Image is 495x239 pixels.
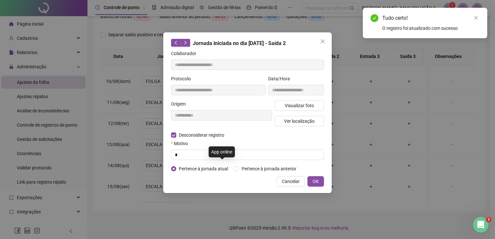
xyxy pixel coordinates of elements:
[320,39,325,44] span: close
[317,36,328,47] button: Close
[474,16,478,20] span: close
[171,50,201,57] label: Colaborador
[307,176,324,187] button: OK
[180,39,190,47] button: right
[486,217,491,222] span: 2
[171,39,181,47] button: left
[268,75,294,82] label: Data/Hora
[277,176,305,187] button: Cancelar
[171,140,192,147] label: Motivo
[282,178,300,185] span: Cancelar
[176,165,231,172] span: Pertence à jornada atual
[176,131,227,139] span: Desconsiderar registro
[472,14,479,21] a: Close
[371,14,378,22] span: check-circle
[285,102,314,109] span: Visualizar foto
[284,118,315,125] span: Ver localização
[382,25,479,32] div: O registro foi atualizado com sucesso
[171,75,195,82] label: Protocolo
[382,14,479,22] div: Tudo certo!
[183,40,188,45] span: right
[171,39,324,47] div: Jornada iniciada no dia [DATE] - Saída 2
[209,146,235,157] div: App online
[174,40,178,45] span: left
[313,178,319,185] span: OK
[275,116,324,126] button: Ver localização
[473,217,489,233] iframe: Intercom live chat
[239,165,299,172] span: Pertence à jornada anterior
[171,100,190,108] label: Origem
[275,100,324,111] button: Visualizar foto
